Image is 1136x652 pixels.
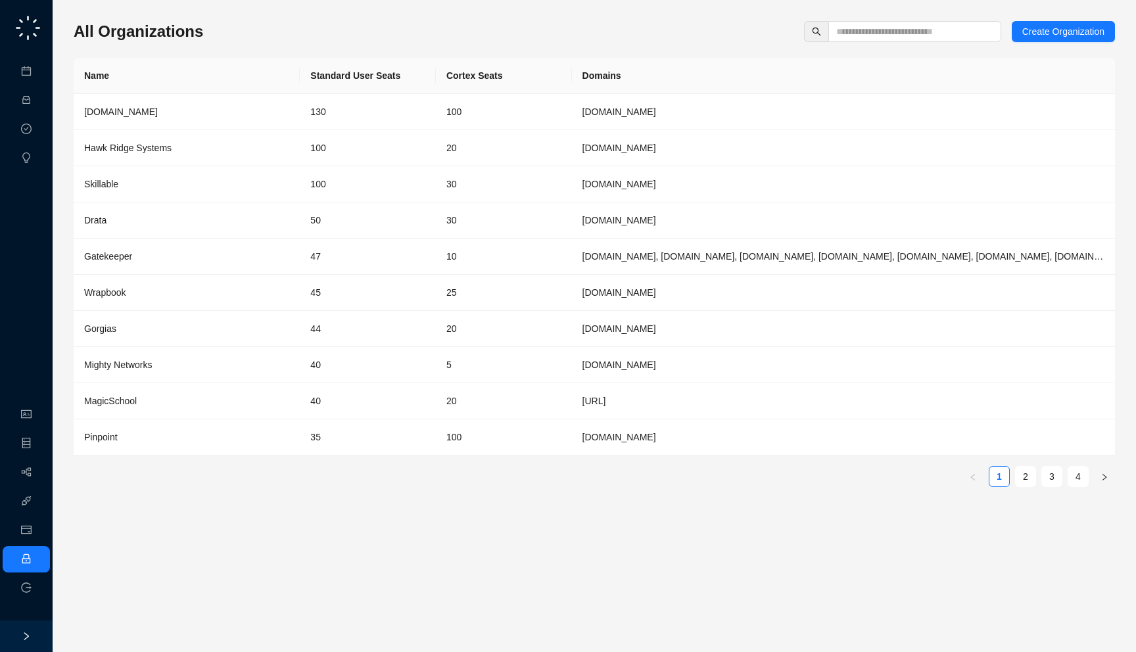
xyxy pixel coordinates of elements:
span: left [969,473,977,481]
td: pinpointhq.com [572,419,1115,455]
td: magicschool.ai [572,383,1115,419]
td: 30 [436,202,572,239]
span: right [22,632,31,641]
td: 47 [300,239,436,275]
td: skillable.com [572,166,1115,202]
span: [DOMAIN_NAME] [84,106,158,117]
td: 30 [436,166,572,202]
span: Wrapbook [84,287,126,298]
span: MagicSchool [84,396,137,406]
li: Previous Page [962,466,983,487]
td: 100 [300,166,436,202]
td: Drata.com [572,202,1115,239]
td: wrapbook.com [572,275,1115,311]
li: 4 [1068,466,1089,487]
td: 35 [300,419,436,455]
li: Next Page [1094,466,1115,487]
a: 4 [1068,467,1088,486]
td: 130 [300,94,436,130]
span: Hawk Ridge Systems [84,143,172,153]
td: 40 [300,347,436,383]
span: Gatekeeper [84,251,132,262]
span: Drata [84,215,106,225]
a: 1 [989,467,1009,486]
li: 2 [1015,466,1036,487]
td: 50 [300,202,436,239]
th: Cortex Seats [436,58,572,94]
iframe: Open customer support [1094,609,1129,644]
span: Mighty Networks [84,360,152,370]
td: gorgias.com [572,311,1115,347]
td: 100 [436,419,572,455]
td: mightynetworks.com [572,347,1115,383]
td: 45 [300,275,436,311]
td: 20 [436,311,572,347]
button: left [962,466,983,487]
img: logo-small-C4UdH2pc.png [13,13,43,43]
li: 1 [989,466,1010,487]
span: Pinpoint [84,432,118,442]
td: hawkridgesys.com [572,130,1115,166]
td: 100 [436,94,572,130]
span: logout [21,582,32,593]
a: 2 [1016,467,1035,486]
span: right [1100,473,1108,481]
td: 20 [436,383,572,419]
td: synthesia.io [572,94,1115,130]
span: Gorgias [84,323,116,334]
th: Domains [572,58,1115,94]
span: search [812,27,821,36]
td: 5 [436,347,572,383]
td: 100 [300,130,436,166]
td: 40 [300,383,436,419]
a: 3 [1042,467,1062,486]
span: Create Organization [1022,24,1104,39]
h3: All Organizations [74,21,203,42]
button: right [1094,466,1115,487]
td: 25 [436,275,572,311]
th: Name [74,58,300,94]
th: Standard User Seats [300,58,436,94]
td: 10 [436,239,572,275]
td: 20 [436,130,572,166]
button: Create Organization [1012,21,1115,42]
span: Skillable [84,179,118,189]
td: 44 [300,311,436,347]
li: 3 [1041,466,1062,487]
td: gatekeeperhq.com, gatekeeperhq.io, gatekeeper.io, gatekeepervclm.com, gatekeeperhq.co, trygatekee... [572,239,1115,275]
